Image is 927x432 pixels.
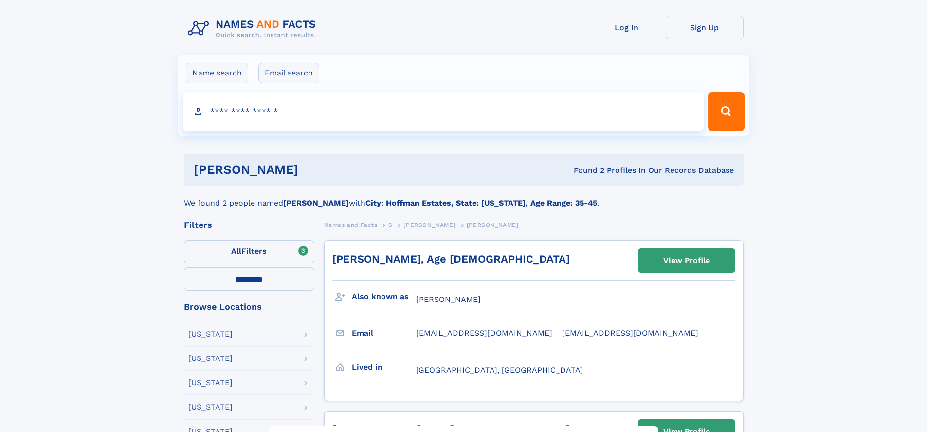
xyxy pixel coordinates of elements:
[663,249,710,272] div: View Profile
[324,219,378,231] a: Names and Facts
[388,219,393,231] a: S
[186,63,248,83] label: Name search
[188,355,233,362] div: [US_STATE]
[352,325,416,341] h3: Email
[352,288,416,305] h3: Also known as
[416,365,583,375] span: [GEOGRAPHIC_DATA], [GEOGRAPHIC_DATA]
[562,328,698,338] span: [EMAIL_ADDRESS][DOMAIN_NAME]
[188,330,233,338] div: [US_STATE]
[403,222,455,228] span: [PERSON_NAME]
[467,222,519,228] span: [PERSON_NAME]
[388,222,393,228] span: S
[188,379,233,387] div: [US_STATE]
[231,246,241,256] span: All
[365,198,597,207] b: City: Hoffman Estates, State: [US_STATE], Age Range: 35-45
[183,92,704,131] input: search input
[708,92,744,131] button: Search Button
[403,219,455,231] a: [PERSON_NAME]
[188,403,233,411] div: [US_STATE]
[184,302,314,311] div: Browse Locations
[352,359,416,376] h3: Lived in
[184,221,314,229] div: Filters
[194,164,436,176] h1: [PERSON_NAME]
[666,16,744,39] a: Sign Up
[638,249,735,272] a: View Profile
[184,16,324,42] img: Logo Names and Facts
[258,63,319,83] label: Email search
[416,295,481,304] span: [PERSON_NAME]
[436,165,734,176] div: Found 2 Profiles In Our Records Database
[588,16,666,39] a: Log In
[184,186,744,209] div: We found 2 people named with .
[283,198,349,207] b: [PERSON_NAME]
[416,328,552,338] span: [EMAIL_ADDRESS][DOMAIN_NAME]
[184,240,314,263] label: Filters
[332,253,570,265] a: [PERSON_NAME], Age [DEMOGRAPHIC_DATA]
